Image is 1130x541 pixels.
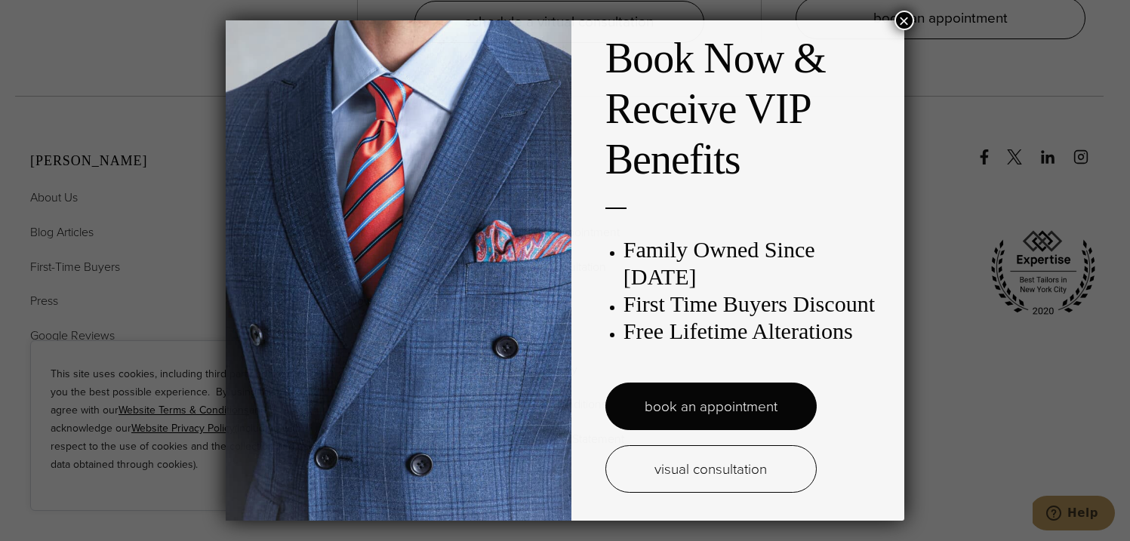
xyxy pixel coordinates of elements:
[894,11,914,30] button: Close
[624,318,889,345] h3: Free Lifetime Alterations
[605,33,889,186] h2: Book Now & Receive VIP Benefits
[624,236,889,290] h3: Family Owned Since [DATE]
[605,445,817,493] a: visual consultation
[605,383,817,430] a: book an appointment
[35,11,66,24] span: Help
[624,290,889,318] h3: First Time Buyers Discount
